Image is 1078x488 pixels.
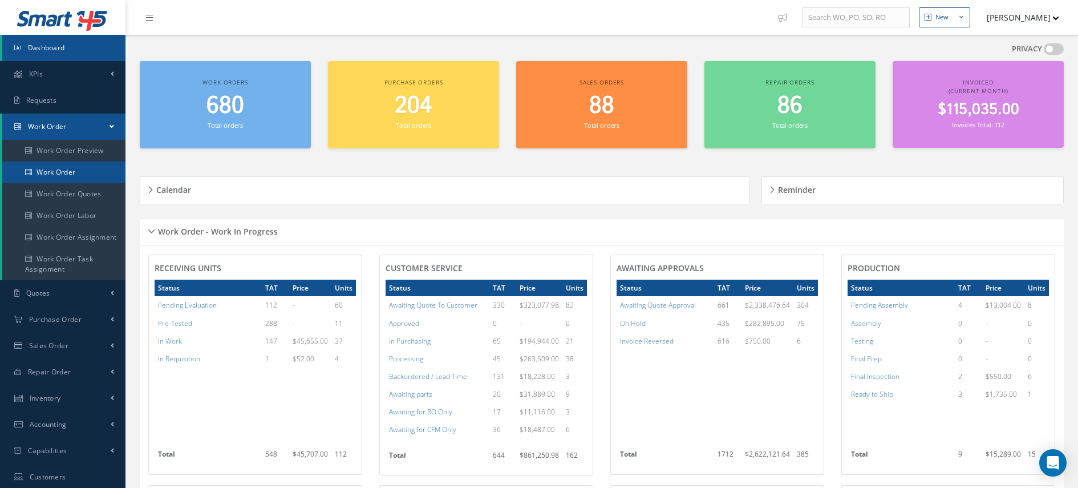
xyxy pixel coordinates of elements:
[206,90,244,122] span: 680
[520,336,559,346] span: $194,944.00
[851,300,908,310] a: Pending Assembly
[955,385,982,403] td: 3
[745,318,784,328] span: $282,895.00
[29,69,43,79] span: KPIs
[489,385,516,403] td: 20
[520,450,559,460] span: $861,250.98
[395,90,432,122] span: 204
[986,372,1011,381] span: $550.00
[955,296,982,314] td: 4
[617,446,714,469] th: Total
[793,296,818,314] td: 304
[331,332,356,350] td: 37
[620,318,646,328] a: On Hold
[28,446,67,455] span: Capabilities
[714,296,741,314] td: 661
[982,280,1024,296] th: Price
[29,314,82,324] span: Purchase Order
[2,140,125,162] a: Work Order Preview
[986,336,988,346] span: -
[489,350,516,368] td: 45
[389,318,419,328] a: Approved
[389,300,477,310] a: Awaiting Quote To Customer
[140,61,311,148] a: Work orders 680 Total orders
[772,121,808,130] small: Total orders
[489,296,516,314] td: 330
[793,314,818,332] td: 75
[520,389,555,399] span: $31,889.00
[938,99,1019,121] span: $115,035.00
[986,449,1021,459] span: $15,289.00
[714,446,741,469] td: 1712
[520,372,555,381] span: $18,228.00
[617,280,714,296] th: Status
[589,90,614,122] span: 88
[2,183,125,205] a: Work Order Quotes
[155,264,356,273] h4: RECEIVING UNITS
[30,420,67,429] span: Accounting
[489,421,516,438] td: 36
[986,389,1017,399] span: $1,735.00
[955,350,982,368] td: 0
[516,61,687,148] a: Sales orders 88 Total orders
[562,385,587,403] td: 9
[955,332,982,350] td: 0
[386,447,489,470] th: Total
[155,223,278,237] h5: Work Order - Work In Progress
[562,447,587,470] td: 162
[389,372,467,381] a: Backordered / Lead Time
[389,336,431,346] a: In Purchasing
[986,354,988,364] span: -
[562,332,587,350] td: 21
[562,296,587,314] td: 82
[1024,446,1049,469] td: 15
[520,318,522,328] span: -
[793,332,818,350] td: 6
[202,78,248,86] span: Work orders
[293,318,295,328] span: -
[331,350,356,368] td: 4
[935,13,949,22] div: New
[1024,350,1049,368] td: 0
[331,280,356,296] th: Units
[851,354,882,364] a: Final Prep
[489,332,516,350] td: 65
[489,447,516,470] td: 644
[158,318,192,328] a: Pre-Tested
[293,336,328,346] span: $45,655.00
[389,407,452,417] a: Awaiting for RO Only
[389,354,423,364] a: Processing
[28,43,65,53] span: Dashboard
[520,354,559,364] span: $263,509.00
[155,446,262,469] th: Total
[986,318,988,328] span: -
[793,280,818,296] th: Units
[331,296,356,314] td: 60
[158,354,200,364] a: In Requisition
[289,280,331,296] th: Price
[384,78,443,86] span: Purchase orders
[389,425,456,434] a: Awaiting for CFM Only
[617,264,818,273] h4: AWAITING APPROVALS
[293,449,328,459] span: $45,707.00
[2,114,125,140] a: Work Order
[1024,368,1049,385] td: 6
[893,61,1064,148] a: Invoiced (Current Month) $115,035.00 Invoices Total: 112
[30,472,66,482] span: Customers
[562,280,587,296] th: Units
[851,389,893,399] a: Ready to Ship
[955,314,982,332] td: 0
[2,205,125,227] a: Work Order Labor
[1024,385,1049,403] td: 1
[2,162,125,183] a: Work Order
[848,280,955,296] th: Status
[1024,314,1049,332] td: 0
[489,403,516,421] td: 17
[714,314,741,332] td: 435
[949,87,1008,95] span: (Current Month)
[986,300,1021,310] span: $13,004.00
[955,280,982,296] th: TAT
[562,403,587,421] td: 3
[293,354,314,364] span: $52.00
[714,332,741,350] td: 616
